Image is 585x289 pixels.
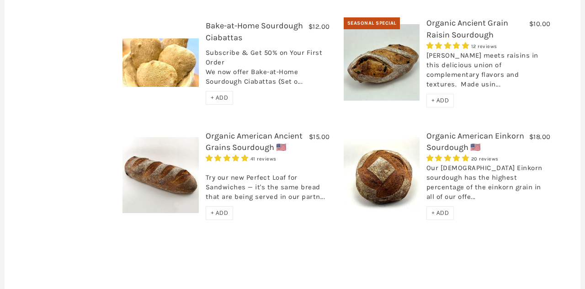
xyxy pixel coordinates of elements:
[471,156,499,162] span: 20 reviews
[426,206,454,220] div: + ADD
[426,131,524,152] a: Organic American Einkorn Sourdough 🇺🇸
[206,163,330,206] div: Try our new Perfect Loaf for Sandwiches — it's the same bread that are being served in our partn...
[426,42,471,50] span: 5.00 stars
[206,206,234,220] div: + ADD
[471,43,497,49] span: 12 reviews
[309,133,330,141] span: $15.00
[206,131,303,152] a: Organic American Ancient Grains Sourdough 🇺🇸
[426,18,508,39] a: Organic Ancient Grain Raisin Sourdough
[344,17,400,29] div: Seasonal Special
[250,156,277,162] span: 41 reviews
[529,20,551,28] span: $10.00
[426,154,471,162] span: 4.95 stars
[344,137,420,213] img: Organic American Einkorn Sourdough 🇺🇸
[529,133,551,141] span: $18.00
[431,96,449,104] span: + ADD
[308,22,330,31] span: $12.00
[206,21,303,42] a: Bake-at-Home Sourdough Ciabattas
[122,38,198,87] img: Bake-at-Home Sourdough Ciabattas
[426,163,551,206] div: Our [DEMOGRAPHIC_DATA] Einkorn sourdough has the highest percentage of the einkorn grain in all o...
[431,209,449,217] span: + ADD
[344,24,420,100] img: Organic Ancient Grain Raisin Sourdough
[211,94,229,102] span: + ADD
[206,91,234,105] div: + ADD
[206,48,330,91] div: Subscribe & Get 50% on Your First Order We now offer Bake-at-Home Sourdough Ciabattas (Set o...
[122,137,198,213] img: Organic American Ancient Grains Sourdough 🇺🇸
[426,51,551,94] div: [PERSON_NAME] meets raisins in this delicious union of complementary flavors and textures. Made u...
[211,209,229,217] span: + ADD
[426,94,454,107] div: + ADD
[206,154,250,162] span: 4.93 stars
